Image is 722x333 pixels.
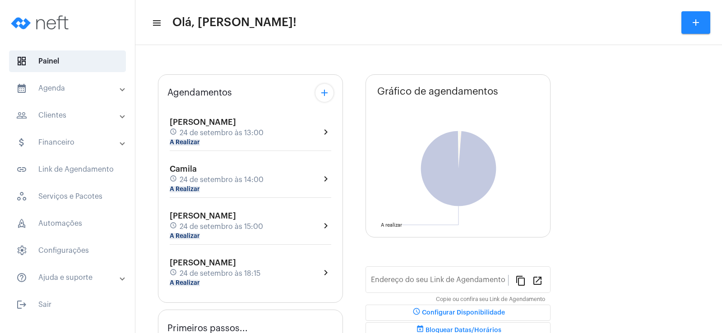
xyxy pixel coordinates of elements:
span: Serviços e Pacotes [9,186,126,207]
img: logo-neft-novo-2.png [7,5,75,41]
mat-panel-title: Ajuda e suporte [16,272,120,283]
mat-icon: schedule [170,269,178,278]
mat-icon: chevron_right [320,173,331,184]
mat-icon: chevron_right [320,127,331,137]
mat-panel-title: Financeiro [16,137,120,148]
span: Gráfico de agendamentos [377,86,498,97]
button: Configurar Disponibilidade [366,305,551,321]
mat-panel-title: Agenda [16,83,120,94]
mat-panel-title: Clientes [16,110,120,121]
mat-icon: open_in_new [532,275,543,286]
span: Configurações [9,240,126,261]
mat-expansion-panel-header: sidenav iconAgenda [5,78,135,99]
mat-icon: schedule [411,307,422,318]
span: Agendamentos [167,88,232,98]
mat-icon: sidenav icon [16,164,27,175]
span: Camila [170,165,197,173]
span: [PERSON_NAME] [170,212,236,220]
mat-chip: A Realizar [170,139,200,146]
span: 24 de setembro às 15:00 [180,223,263,231]
mat-expansion-panel-header: sidenav iconAjuda e suporte [5,267,135,288]
span: Link de Agendamento [9,159,126,180]
mat-icon: sidenav icon [16,299,27,310]
mat-icon: sidenav icon [16,83,27,94]
span: 24 de setembro às 18:15 [180,269,260,278]
mat-hint: Copie ou confira seu Link de Agendamento [436,297,545,303]
mat-icon: sidenav icon [16,272,27,283]
span: sidenav icon [16,56,27,67]
mat-icon: add [319,87,330,98]
mat-icon: sidenav icon [152,18,161,28]
span: sidenav icon [16,191,27,202]
span: Sair [9,294,126,315]
mat-expansion-panel-header: sidenav iconFinanceiro [5,132,135,153]
span: sidenav icon [16,218,27,229]
input: Link [371,278,508,286]
mat-icon: sidenav icon [16,137,27,148]
span: 24 de setembro às 14:00 [180,176,264,184]
mat-icon: schedule [170,128,178,138]
span: Automações [9,213,126,234]
mat-icon: sidenav icon [16,110,27,121]
mat-expansion-panel-header: sidenav iconClientes [5,105,135,126]
span: [PERSON_NAME] [170,259,236,267]
mat-icon: chevron_right [320,267,331,278]
mat-icon: chevron_right [320,220,331,231]
mat-icon: add [690,17,701,28]
mat-icon: schedule [170,175,178,185]
mat-icon: content_copy [515,275,526,286]
span: 24 de setembro às 13:00 [180,129,264,137]
mat-chip: A Realizar [170,186,200,192]
span: Configurar Disponibilidade [411,310,505,316]
mat-chip: A Realizar [170,233,200,239]
mat-chip: A Realizar [170,280,200,286]
mat-icon: schedule [170,222,178,232]
span: [PERSON_NAME] [170,118,236,126]
span: Olá, [PERSON_NAME]! [172,15,296,30]
text: A realizar [381,223,402,228]
span: sidenav icon [16,245,27,256]
span: Painel [9,50,126,72]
